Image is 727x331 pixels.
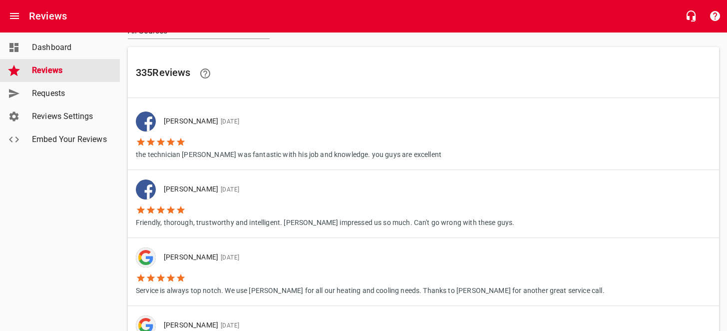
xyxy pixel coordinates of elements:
[703,4,727,28] button: Support Portal
[136,179,156,199] img: facebook-dark.png
[29,8,67,24] h6: Reviews
[128,170,719,237] a: [PERSON_NAME][DATE]Friendly, thorough, trustworthy and intelligent. [PERSON_NAME] impressed us so...
[164,252,597,263] p: [PERSON_NAME]
[128,102,719,169] a: [PERSON_NAME][DATE]the technician [PERSON_NAME] was fantastic with his job and knowledge. you guy...
[32,133,108,145] span: Embed Your Reviews
[136,111,156,131] div: Facebook
[32,110,108,122] span: Reviews Settings
[32,41,108,53] span: Dashboard
[218,322,239,329] span: [DATE]
[136,179,156,199] div: Facebook
[136,247,156,267] div: Google
[218,118,239,125] span: [DATE]
[2,4,26,28] button: Open drawer
[679,4,703,28] button: Live Chat
[218,186,239,193] span: [DATE]
[136,215,514,228] p: Friendly, thorough, trustworthy and intelligent. [PERSON_NAME] impressed us so much. Can't go wro...
[32,64,108,76] span: Reviews
[164,116,433,127] p: [PERSON_NAME]
[128,238,719,305] a: [PERSON_NAME][DATE]Service is always top notch. We use [PERSON_NAME] for all our heating and cool...
[32,87,108,99] span: Requests
[136,61,711,85] h6: 335 Review s
[193,61,217,85] a: Learn facts about why reviews are important
[136,147,441,160] p: the technician [PERSON_NAME] was fantastic with his job and knowledge. you guys are excellent
[164,184,506,195] p: [PERSON_NAME]
[136,247,156,267] img: google-dark.png
[136,283,605,296] p: Service is always top notch. We use [PERSON_NAME] for all our heating and cooling needs. Thanks t...
[164,320,239,331] p: [PERSON_NAME]
[136,111,156,131] img: facebook-dark.png
[218,254,239,261] span: [DATE]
